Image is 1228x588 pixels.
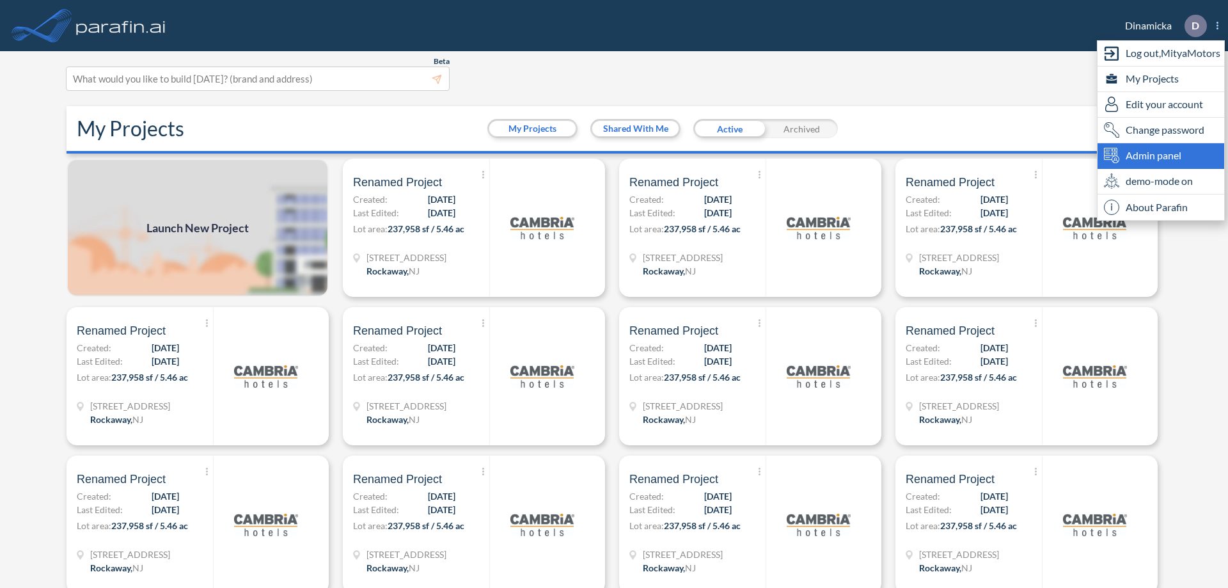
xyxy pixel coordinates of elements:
span: About Parafin [1126,200,1188,215]
div: Edit user [1098,92,1224,118]
span: [DATE] [152,503,179,516]
div: demo-mode on [1098,169,1224,195]
span: Edit your account [1126,97,1203,112]
div: Log out [1098,41,1224,67]
span: Renamed Project [353,323,442,338]
span: 321 Mt Hope Ave [90,548,170,561]
span: NJ [685,266,696,276]
span: Created: [353,341,388,354]
span: Rockaway , [90,562,132,573]
span: Rockaway , [919,414,961,425]
span: Renamed Project [77,323,166,338]
img: logo [510,344,574,408]
span: 321 Mt Hope Ave [643,548,723,561]
span: Launch New Project [146,219,249,237]
span: NJ [409,414,420,425]
span: Lot area: [629,520,664,531]
span: NJ [961,266,972,276]
span: Last Edited: [353,354,399,368]
div: Active [693,119,766,138]
span: Rockaway , [643,562,685,573]
span: 237,958 sf / 5.46 ac [664,223,741,234]
span: Renamed Project [353,175,442,190]
span: NJ [961,414,972,425]
span: 321 Mt Hope Ave [90,399,170,413]
span: NJ [409,266,420,276]
span: Rockaway , [90,414,132,425]
span: 321 Mt Hope Ave [919,548,999,561]
span: My Projects [1126,71,1179,86]
span: 237,958 sf / 5.46 ac [940,372,1017,383]
span: Beta [434,56,450,67]
span: [DATE] [980,489,1008,503]
span: Created: [629,193,664,206]
span: [DATE] [152,489,179,503]
div: Rockaway, NJ [919,413,972,426]
span: NJ [409,562,420,573]
span: Lot area: [353,223,388,234]
a: Launch New Project [67,159,329,297]
span: Created: [629,489,664,503]
span: NJ [961,562,972,573]
img: logo [1063,196,1127,260]
span: [DATE] [428,206,455,219]
button: My Projects [489,121,576,136]
span: Lot area: [77,372,111,383]
span: 321 Mt Hope Ave [643,251,723,264]
div: Dinamicka [1106,15,1218,37]
span: [DATE] [428,193,455,206]
span: [DATE] [704,489,732,503]
span: demo-mode on [1126,173,1193,189]
span: 237,958 sf / 5.46 ac [940,223,1017,234]
span: Created: [77,341,111,354]
span: Lot area: [353,520,388,531]
span: Renamed Project [77,472,166,487]
span: Renamed Project [906,323,995,338]
span: Last Edited: [629,503,675,516]
span: 237,958 sf / 5.46 ac [111,372,188,383]
span: [DATE] [428,489,455,503]
span: Last Edited: [906,206,952,219]
img: add [67,159,329,297]
span: 321 Mt Hope Ave [919,251,999,264]
span: Last Edited: [77,354,123,368]
span: [DATE] [980,206,1008,219]
span: [DATE] [152,341,179,354]
span: Last Edited: [353,503,399,516]
img: logo [787,344,851,408]
span: Log out, MityaMotors [1126,45,1220,61]
span: 237,958 sf / 5.46 ac [940,520,1017,531]
span: [DATE] [704,503,732,516]
span: Rockaway , [366,414,409,425]
span: 237,958 sf / 5.46 ac [664,372,741,383]
span: Rockaway , [643,266,685,276]
span: Lot area: [906,223,940,234]
span: NJ [132,562,143,573]
span: [DATE] [980,354,1008,368]
div: Rockaway, NJ [643,264,696,278]
img: logo [1063,493,1127,557]
img: logo [510,493,574,557]
span: Created: [629,341,664,354]
span: [DATE] [152,354,179,368]
span: [DATE] [704,193,732,206]
span: NJ [685,562,696,573]
span: [DATE] [704,354,732,368]
span: Created: [906,489,940,503]
h2: My Projects [77,116,184,141]
span: [DATE] [980,193,1008,206]
span: [DATE] [704,206,732,219]
span: [DATE] [980,341,1008,354]
span: Created: [353,489,388,503]
button: Shared With Me [592,121,679,136]
span: 321 Mt Hope Ave [366,399,446,413]
span: 237,958 sf / 5.46 ac [388,223,464,234]
span: Lot area: [629,372,664,383]
div: Rockaway, NJ [643,561,696,575]
span: 237,958 sf / 5.46 ac [664,520,741,531]
span: Rockaway , [643,414,685,425]
span: Renamed Project [353,472,442,487]
span: [DATE] [428,503,455,516]
span: Last Edited: [906,354,952,368]
span: [DATE] [428,354,455,368]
